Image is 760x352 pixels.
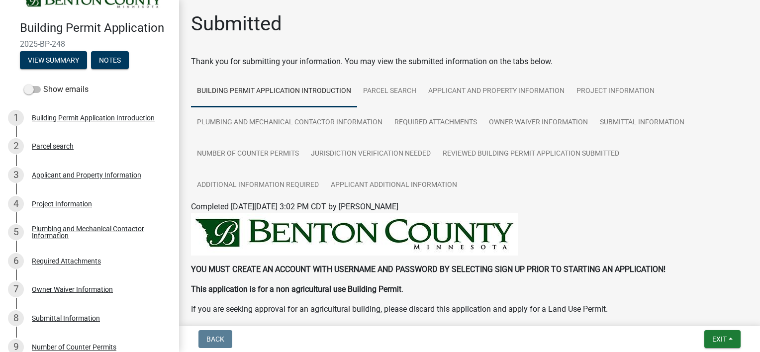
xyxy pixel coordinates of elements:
[20,57,87,65] wm-modal-confirm: Summary
[32,344,116,351] div: Number of Counter Permits
[32,114,155,121] div: Building Permit Application Introduction
[191,202,398,211] span: Completed [DATE][DATE] 3:02 PM CDT by [PERSON_NAME]
[594,107,690,139] a: Submittal Information
[32,225,163,239] div: Plumbing and Mechanical Contactor Information
[8,196,24,212] div: 4
[388,107,483,139] a: Required Attachments
[191,12,282,36] h1: Submitted
[191,170,325,201] a: Additional information Required
[191,283,748,295] p: .
[325,170,463,201] a: Applicant Additional Information
[8,281,24,297] div: 7
[198,330,232,348] button: Back
[91,57,129,65] wm-modal-confirm: Notes
[570,76,661,107] a: Project Information
[191,303,748,315] p: If you are seeking approval for an agricultural building, please discard this application and app...
[20,39,159,49] span: 2025-BP-248
[712,335,727,343] span: Exit
[191,138,305,170] a: Number of Counter Permits
[191,107,388,139] a: Plumbing and Mechanical Contactor Information
[191,76,357,107] a: Building Permit Application Introduction
[20,51,87,69] button: View Summary
[32,286,113,293] div: Owner Waiver Information
[191,56,748,68] div: Thank you for submitting your information. You may view the submitted information on the tabs below.
[437,138,625,170] a: Reviewed Building Permit Application Submitted
[422,76,570,107] a: Applicant and Property Information
[24,84,89,95] label: Show emails
[8,224,24,240] div: 5
[32,172,141,178] div: Applicant and Property Information
[191,264,665,274] strong: YOU MUST CREATE AN ACCOUNT WITH USERNAME AND PASSWORD BY SELECTING SIGN UP PRIOR TO STARTING AN A...
[32,143,74,150] div: Parcel search
[32,258,101,264] div: Required Attachments
[704,330,741,348] button: Exit
[8,310,24,326] div: 8
[191,213,518,256] img: BENTON_HEADER_184150ff-1924-48f9-adeb-d4c31246c7fa.jpeg
[32,315,100,322] div: Submittal Information
[206,335,224,343] span: Back
[357,76,422,107] a: Parcel search
[32,200,92,207] div: Project Information
[8,167,24,183] div: 3
[20,21,171,35] h4: Building Permit Application
[91,51,129,69] button: Notes
[8,138,24,154] div: 2
[8,110,24,126] div: 1
[305,138,437,170] a: Jurisdiction verification needed
[483,107,594,139] a: Owner Waiver Information
[191,284,401,294] strong: This application is for a non agricultural use Building Permit
[8,253,24,269] div: 6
